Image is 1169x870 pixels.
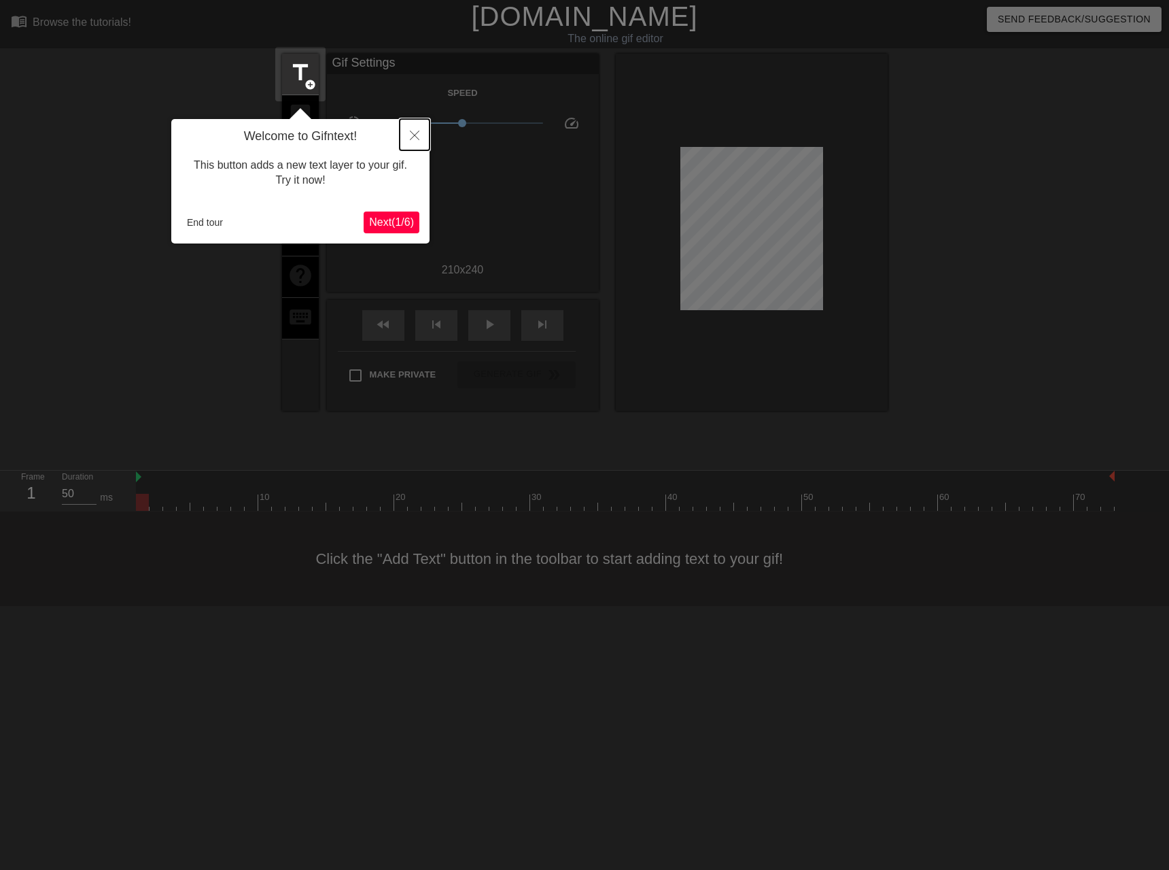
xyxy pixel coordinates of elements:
[181,129,419,144] h4: Welcome to Gifntext!
[400,119,430,150] button: Close
[364,212,419,233] button: Next
[181,144,419,202] div: This button adds a new text layer to your gif. Try it now!
[181,212,228,233] button: End tour
[369,216,414,228] span: Next ( 1 / 6 )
